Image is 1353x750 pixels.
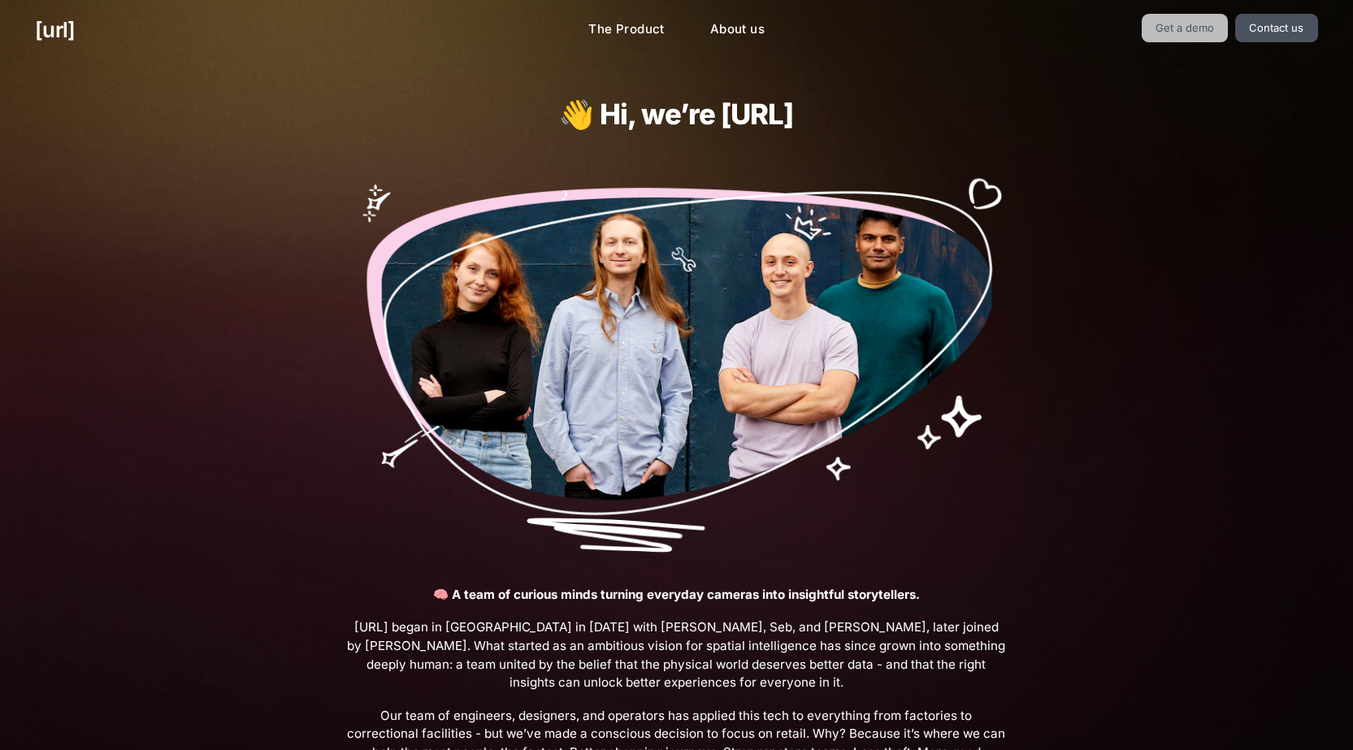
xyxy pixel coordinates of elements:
[410,98,942,130] h1: 👋 Hi, we’re [URL]
[1235,14,1318,42] a: Contact us
[697,14,778,46] a: About us
[1142,14,1229,42] a: Get a demo
[433,587,920,602] strong: 🧠 A team of curious minds turning everyday cameras into insightful storytellers.
[575,14,678,46] a: The Product
[345,618,1008,692] span: [URL] began in [GEOGRAPHIC_DATA] in [DATE] with [PERSON_NAME], Seb, and [PERSON_NAME], later join...
[35,14,75,46] a: [URL]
